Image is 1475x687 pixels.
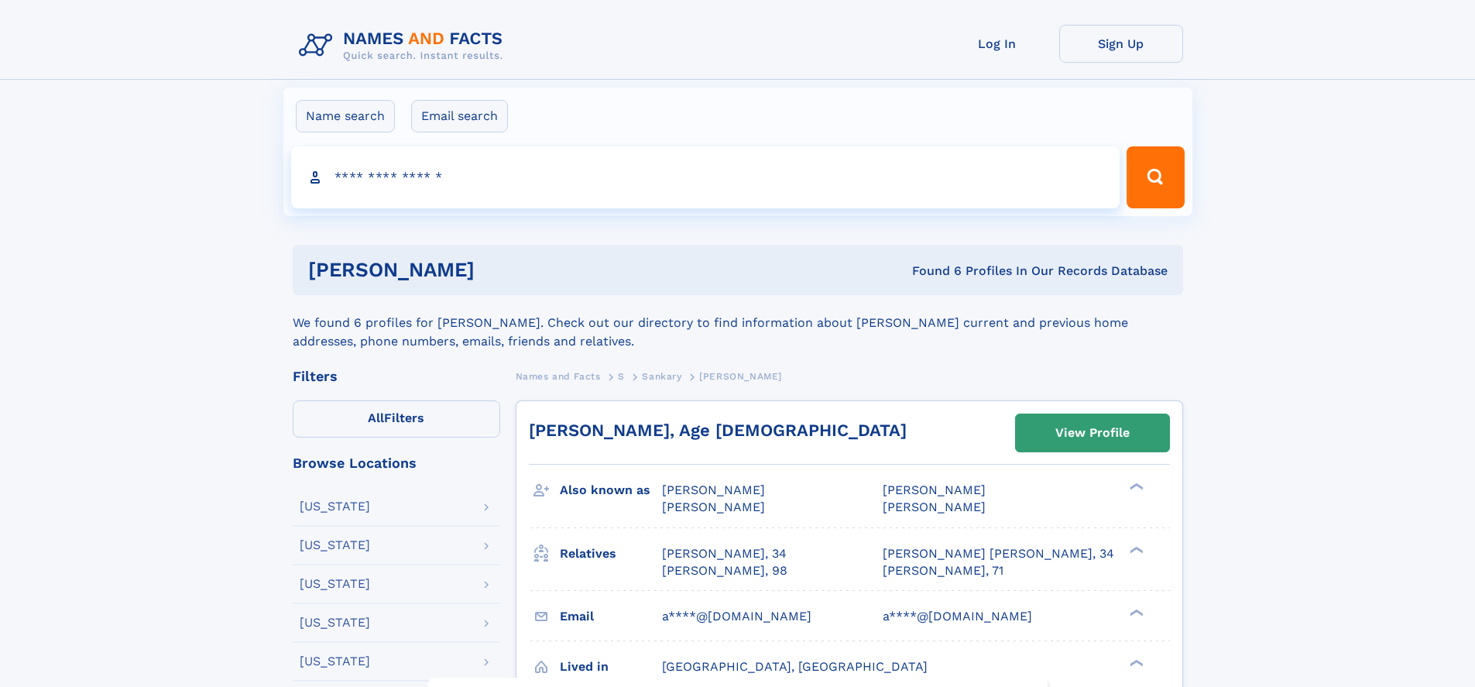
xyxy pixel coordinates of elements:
div: View Profile [1055,415,1130,451]
a: [PERSON_NAME], 34 [662,545,787,562]
span: [PERSON_NAME] [662,500,765,514]
a: Names and Facts [516,366,601,386]
span: [PERSON_NAME] [883,483,986,497]
a: View Profile [1016,414,1169,452]
a: Sign Up [1059,25,1183,63]
button: Search Button [1127,146,1184,208]
div: ❯ [1126,658,1144,668]
div: ❯ [1126,607,1144,617]
label: Filters [293,400,500,438]
h3: Relatives [560,541,662,567]
span: [PERSON_NAME] [662,483,765,497]
div: [US_STATE] [300,655,370,668]
a: [PERSON_NAME], 71 [883,562,1003,579]
a: [PERSON_NAME], Age [DEMOGRAPHIC_DATA] [529,421,907,440]
input: search input [291,146,1120,208]
h1: [PERSON_NAME] [308,260,694,280]
h3: Lived in [560,654,662,680]
span: [PERSON_NAME] [699,371,782,382]
span: Sankary [642,371,681,382]
label: Name search [296,100,395,132]
span: S [618,371,625,382]
div: ❯ [1126,482,1144,492]
div: Browse Locations [293,456,500,470]
span: [PERSON_NAME] [883,500,986,514]
div: [US_STATE] [300,578,370,590]
a: [PERSON_NAME] [PERSON_NAME], 34 [883,545,1114,562]
a: Sankary [642,366,681,386]
span: All [368,410,384,425]
div: Found 6 Profiles In Our Records Database [693,263,1168,280]
h3: Email [560,603,662,630]
div: Filters [293,369,500,383]
img: Logo Names and Facts [293,25,516,67]
div: [US_STATE] [300,539,370,551]
div: [US_STATE] [300,500,370,513]
h3: Also known as [560,477,662,503]
a: [PERSON_NAME], 98 [662,562,787,579]
a: S [618,366,625,386]
label: Email search [411,100,508,132]
div: [US_STATE] [300,617,370,629]
span: [GEOGRAPHIC_DATA], [GEOGRAPHIC_DATA] [662,659,928,674]
a: Log In [935,25,1059,63]
div: We found 6 profiles for [PERSON_NAME]. Check out our directory to find information about [PERSON_... [293,295,1183,351]
div: ❯ [1126,544,1144,555]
